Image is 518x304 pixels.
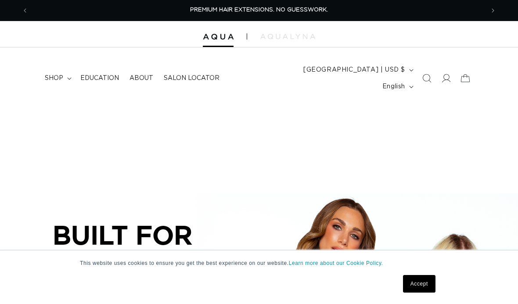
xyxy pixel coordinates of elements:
span: PREMIUM HAIR EXTENSIONS. NO GUESSWORK. [190,7,328,13]
summary: shop [40,69,75,87]
button: Next announcement [483,2,503,19]
span: shop [45,74,63,82]
img: aqualyna.com [260,34,315,39]
span: Salon Locator [164,74,219,82]
button: [GEOGRAPHIC_DATA] | USD $ [298,62,417,78]
span: English [382,82,405,91]
span: Education [80,74,119,82]
img: Aqua Hair Extensions [203,34,234,40]
a: Learn more about our Cookie Policy. [289,260,383,266]
span: About [129,74,153,82]
a: Salon Locator [158,69,225,87]
button: English [377,78,417,95]
button: Previous announcement [15,2,35,19]
a: About [124,69,158,87]
span: [GEOGRAPHIC_DATA] | USD $ [303,65,405,75]
a: Accept [403,275,435,293]
a: Education [75,69,124,87]
summary: Search [417,69,436,88]
p: This website uses cookies to ensure you get the best experience on our website. [80,259,438,267]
